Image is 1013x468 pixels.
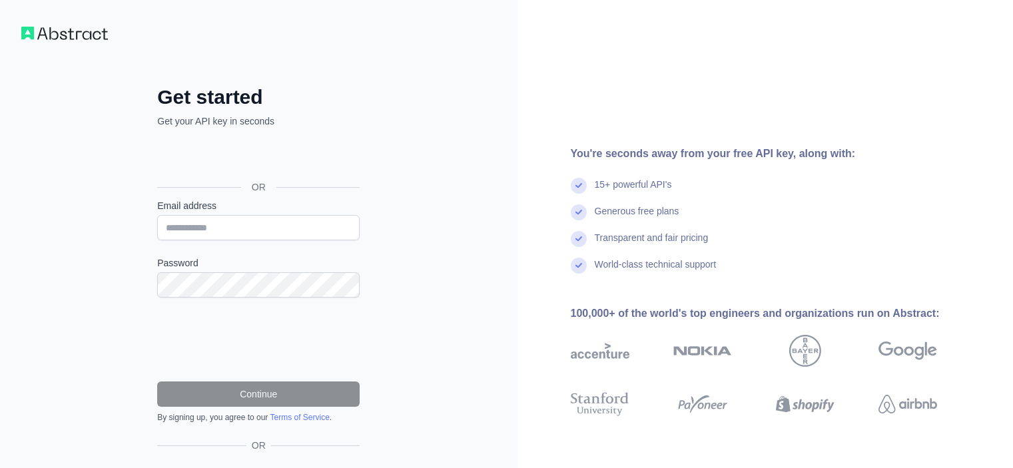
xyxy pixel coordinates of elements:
div: 15+ powerful API's [595,178,672,204]
img: bayer [789,335,821,367]
a: Terms of Service [270,413,329,422]
img: stanford university [571,389,629,419]
img: check mark [571,204,587,220]
img: check mark [571,231,587,247]
img: google [878,335,937,367]
div: Transparent and fair pricing [595,231,709,258]
img: shopify [776,389,835,419]
span: OR [246,439,271,452]
img: check mark [571,258,587,274]
h2: Get started [157,85,360,109]
img: check mark [571,178,587,194]
img: airbnb [878,389,937,419]
p: Get your API key in seconds [157,115,360,128]
div: By signing up, you agree to our . [157,412,360,423]
label: Email address [157,199,360,212]
div: 100,000+ of the world's top engineers and organizations run on Abstract: [571,306,980,322]
iframe: Sign in with Google Button [151,142,364,172]
span: OR [241,180,276,194]
button: Continue [157,381,360,407]
iframe: reCAPTCHA [157,314,360,365]
img: nokia [673,335,732,367]
img: Workflow [21,27,108,40]
img: accenture [571,335,629,367]
div: World-class technical support [595,258,717,284]
div: You're seconds away from your free API key, along with: [571,146,980,162]
div: Generous free plans [595,204,679,231]
img: payoneer [673,389,732,419]
label: Password [157,256,360,270]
